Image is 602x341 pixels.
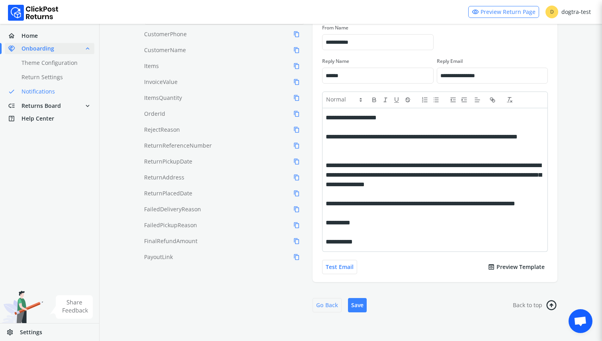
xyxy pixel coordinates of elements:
button: list: bullet [432,95,444,105]
span: InvoiceValue [144,78,178,86]
a: doneNotifications [5,86,104,97]
label: Reply Email [437,58,548,64]
a: help_centerHelp Center [5,113,94,124]
span: FinalRefundAmount [144,237,197,245]
span: visibility [472,6,479,18]
span: CustomerName [144,46,186,54]
span: Settings [20,328,42,336]
span: content_copy [293,125,300,134]
span: help_center [8,113,21,124]
span: low_priority [8,100,21,111]
span: FailedPickupReason [144,221,197,229]
button: indent: -1 [450,95,461,105]
button: Save [348,298,367,312]
span: expand_more [84,100,91,111]
span: content_copy [293,29,300,39]
span: Onboarding [21,45,54,53]
span: settings [6,327,20,338]
button: indent: +1 [461,95,472,105]
span: PayoutLink [144,253,173,261]
label: Reply Name [322,58,433,64]
span: arrow_circle_right [544,299,559,311]
button: strike [404,95,415,105]
button: Test Email [322,260,357,274]
button: previewPreview Template [485,260,548,274]
span: D [545,6,558,18]
span: ReturnAddress [144,173,184,181]
span: ItemsQuantity [144,94,182,102]
label: From Name [322,25,433,31]
div: dogtra-test [545,6,591,18]
a: Return Settings [5,72,104,83]
span: content_copy [293,205,300,214]
span: OrderId [144,110,165,118]
span: RejectReason [144,126,180,134]
span: CustomerPhone [144,30,187,38]
img: share feedback [50,295,93,319]
span: expand_less [84,43,91,54]
span: Back to top [513,301,542,309]
button: link [489,95,500,105]
span: ReturnPlacedDate [144,189,192,197]
span: content_copy [293,93,300,103]
span: content_copy [293,109,300,119]
span: content_copy [293,252,300,262]
span: content_copy [293,45,300,55]
span: preview [488,261,495,273]
span: FailedDeliveryReason [144,205,201,213]
button: list: ordered [421,95,432,105]
div: Open chat [569,309,592,333]
button: Go Back [313,298,342,312]
a: visibilityPreview Return Page [468,6,539,18]
button: clean [506,95,517,105]
span: content_copy [293,141,300,150]
span: ReturnReferenceNumber [144,142,212,150]
button: underline [393,95,404,105]
a: Back to toparrow_circle_right [513,298,557,312]
span: content_copy [293,236,300,246]
span: content_copy [293,77,300,87]
span: handshake [8,43,21,54]
span: content_copy [293,173,300,182]
span: Help Center [21,115,54,123]
button: bold [371,95,382,105]
span: content_copy [293,189,300,198]
a: Theme Configuration [5,57,104,68]
span: done [8,86,15,97]
span: Items [144,62,159,70]
button: italic [382,95,393,105]
span: content_copy [293,61,300,71]
span: content_copy [293,220,300,230]
span: home [8,30,21,41]
span: ReturnPickupDate [144,158,192,166]
span: content_copy [293,157,300,166]
a: homeHome [5,30,94,41]
img: Logo [8,5,59,21]
span: Home [21,32,38,40]
span: Returns Board [21,102,61,110]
